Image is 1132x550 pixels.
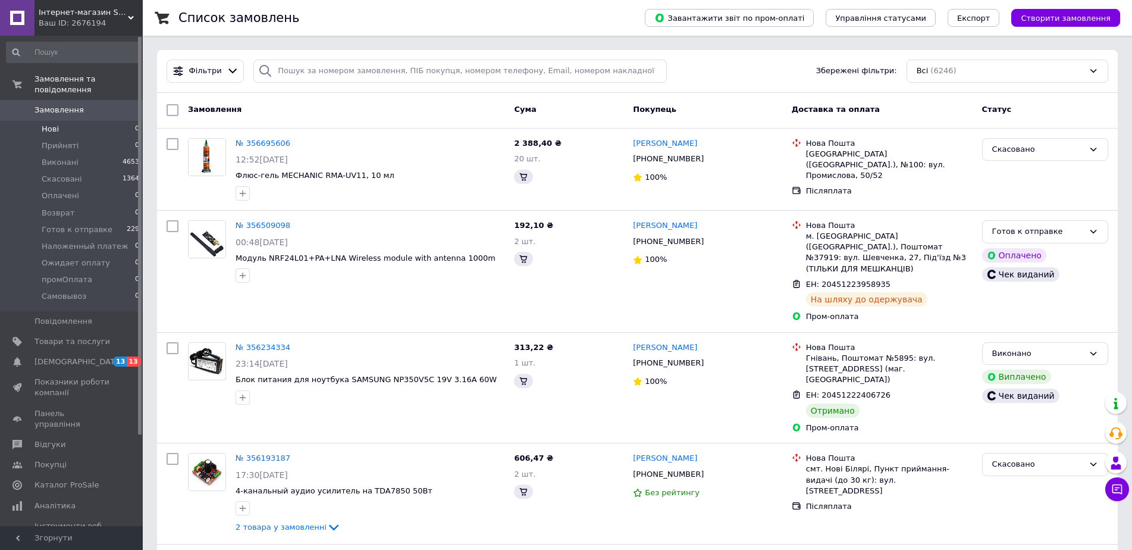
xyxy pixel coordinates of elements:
span: Відгуки [35,439,65,450]
span: 229 [127,224,139,235]
span: 20 шт. [514,154,540,163]
div: м. [GEOGRAPHIC_DATA] ([GEOGRAPHIC_DATA].), Поштомат №37919: вул. Шевченка, 27, Під'їзд №3 (ТІЛЬКИ... [806,231,973,274]
input: Пошук за номером замовлення, ПІБ покупця, номером телефону, Email, номером накладної [253,60,667,83]
span: 100% [645,377,667,386]
img: Фото товару [189,139,225,176]
div: Пром-оплата [806,423,973,433]
div: Скасовано [992,143,1084,156]
a: Фото товару [188,342,226,380]
span: 0 [135,140,139,151]
div: Нова Пошта [806,342,973,353]
div: Виплачено [982,370,1051,384]
span: Завантажити звіт по пром-оплаті [654,12,804,23]
span: Експорт [957,14,990,23]
span: 1364 [123,174,139,185]
span: 4653 [123,157,139,168]
span: Покупець [633,105,676,114]
span: Всі [917,65,929,77]
span: 0 [135,258,139,268]
a: [PERSON_NAME] [633,453,697,464]
a: [PERSON_NAME] [633,220,697,232]
img: Фото товару [189,221,225,258]
span: 2 шт. [514,470,535,479]
img: Фото товару [189,347,225,375]
span: (6246) [930,66,956,75]
span: Фільтри [189,65,222,77]
button: Завантажити звіт по пром-оплаті [645,9,814,27]
div: смт. Нові Білярі, Пункт приймання-видачі (до 30 кг): вул. [STREET_ADDRESS] [806,464,973,496]
div: Нова Пошта [806,453,973,464]
a: Модуль NRF24L01+PA+LNA Wireless module with antenna 1000m [236,254,496,262]
span: [DEMOGRAPHIC_DATA] [35,357,123,367]
span: 0 [135,190,139,201]
a: Фото товару [188,220,226,258]
span: 192,10 ₴ [514,221,553,230]
span: Замовлення [35,105,84,115]
div: Післяплата [806,501,973,512]
span: 13 [127,357,140,367]
img: Фото товару [189,454,225,490]
span: 12:52[DATE] [236,155,288,164]
span: 313,22 ₴ [514,343,553,352]
div: Пром-оплата [806,311,973,322]
button: Експорт [948,9,1000,27]
input: Пошук [6,42,140,63]
button: Чат з покупцем [1105,477,1129,501]
span: Замовлення [188,105,242,114]
div: Отримано [806,404,860,418]
span: 13 [113,357,127,367]
span: 606,47 ₴ [514,454,553,462]
span: 2 товара у замовленні [236,523,327,532]
a: № 356234334 [236,343,290,352]
span: Доставка та оплата [792,105,880,114]
a: 4-канальный аудио усилитель на TDA7850 50Вт [236,486,432,495]
span: 00:48[DATE] [236,237,288,247]
span: Прийняті [42,140,79,151]
span: Виконані [42,157,79,168]
span: Каталог ProSale [35,480,99,490]
span: [PHONE_NUMBER] [633,358,704,367]
a: № 356509098 [236,221,290,230]
span: 2 шт. [514,237,535,246]
span: Статус [982,105,1012,114]
span: 17:30[DATE] [236,470,288,480]
span: Самовывоз [42,291,86,302]
span: Інструменти веб-майстра та SEO [35,521,110,542]
a: [PERSON_NAME] [633,138,697,149]
div: Нова Пошта [806,220,973,231]
span: ЕН: 20451222406726 [806,390,890,399]
span: Створити замовлення [1021,14,1111,23]
span: Покупці [35,460,67,470]
span: [PHONE_NUMBER] [633,470,704,479]
a: № 356193187 [236,454,290,462]
span: Замовлення та повідомлення [35,74,143,95]
div: Післяплата [806,186,973,196]
div: Гнівань, Поштомат №5895: вул. [STREET_ADDRESS] (маг. [GEOGRAPHIC_DATA]) [806,353,973,386]
span: 23:14[DATE] [236,359,288,368]
a: Фото товару [188,453,226,491]
span: [PHONE_NUMBER] [633,237,704,246]
div: Оплачено [982,248,1046,262]
span: 100% [645,255,667,264]
span: Збережені фільтри: [816,65,897,77]
a: Блок питания для ноутбука SAMSUNG NP350V5C 19V 3.16A 60W [236,375,497,384]
span: промОплата [42,274,92,285]
span: Скасовані [42,174,82,185]
span: 0 [135,241,139,252]
div: Чек виданий [982,389,1059,403]
span: 1 шт. [514,358,535,367]
span: 0 [135,124,139,135]
span: [PHONE_NUMBER] [633,154,704,163]
div: Ваш ID: 2676194 [39,18,143,29]
span: Управління статусами [835,14,926,23]
div: На шляху до одержувача [806,292,927,307]
span: Повідомлення [35,316,92,327]
span: Оплачені [42,190,79,201]
span: 100% [645,173,667,182]
div: Нова Пошта [806,138,973,149]
span: Товари та послуги [35,336,110,347]
a: Флюс-гель MECHANIC RMA-UV11, 10 мл [236,171,394,180]
span: ЕН: 20451223958935 [806,280,890,289]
